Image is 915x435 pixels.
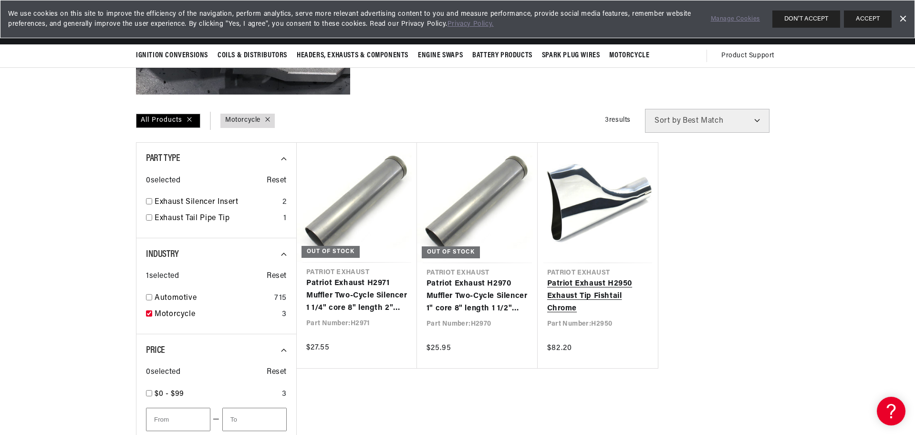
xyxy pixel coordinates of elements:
summary: Ignition Conversions [136,44,213,67]
a: Patriot Exhaust H2950 Exhaust Tip Fishtail Chrome [547,278,649,315]
span: 0 selected [146,175,180,187]
span: Ignition Conversions [136,51,208,61]
summary: Headers, Exhausts & Components [292,44,413,67]
input: From [146,408,210,431]
div: 2 [282,196,287,209]
a: Motorcycle [225,115,260,126]
span: $0 - $99 [155,390,184,398]
span: Reset [267,175,287,187]
div: 1 [283,212,287,225]
select: Sort by [645,109,769,133]
span: Reset [267,366,287,379]
summary: Engine Swaps [413,44,468,67]
a: Motorcycle [155,308,278,321]
span: Engine Swaps [418,51,463,61]
span: — [213,414,220,426]
span: 3 results [605,117,631,124]
a: Dismiss Banner [895,12,910,26]
summary: Spark Plug Wires [537,44,605,67]
button: ACCEPT [844,11,892,28]
span: Sort by [655,117,681,125]
button: DON'T ACCEPT [772,11,840,28]
a: Automotive [155,292,270,305]
span: Battery Products [472,51,532,61]
summary: Motorcycle [604,44,654,67]
span: 0 selected [146,366,180,379]
a: Exhaust Silencer Insert [155,196,279,209]
summary: Product Support [721,44,779,67]
div: 3 [282,308,287,321]
div: All Products [136,114,200,128]
span: Motorcycle [609,51,649,61]
span: Coils & Distributors [218,51,287,61]
span: Reset [267,270,287,283]
div: 715 [274,292,287,305]
span: Headers, Exhausts & Components [297,51,408,61]
span: Price [146,346,165,355]
div: 3 [282,388,287,401]
span: Product Support [721,51,774,61]
a: Manage Cookies [711,14,760,24]
summary: Coils & Distributors [213,44,292,67]
a: Privacy Policy. [447,21,494,28]
span: 1 selected [146,270,179,283]
a: Patriot Exhaust H2970 Muffler Two-Cycle Silencer 1" core 8" length 1 1/2" case [426,278,528,315]
a: Exhaust Tail Pipe Tip [155,212,280,225]
a: Patriot Exhaust H2971 Muffler Two-Cycle Silencer 1 1/4" core 8" length 2" case [306,277,407,314]
summary: Battery Products [468,44,537,67]
span: Industry [146,250,179,259]
input: To [222,408,287,431]
span: Spark Plug Wires [542,51,600,61]
span: We use cookies on this site to improve the efficiency of the navigation, perform analytics, serve... [8,9,697,29]
span: Part Type [146,154,180,163]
